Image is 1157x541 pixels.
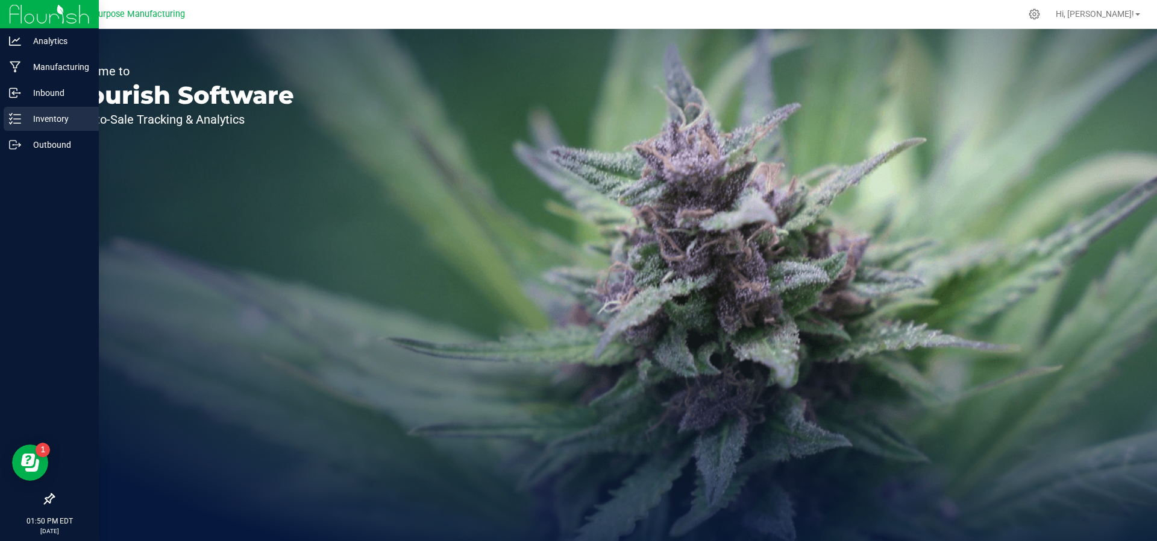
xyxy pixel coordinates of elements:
[9,35,21,47] inline-svg: Analytics
[21,60,93,74] p: Manufacturing
[5,516,93,527] p: 01:50 PM EDT
[21,138,93,152] p: Outbound
[21,112,93,126] p: Inventory
[9,61,21,73] inline-svg: Manufacturing
[9,113,21,125] inline-svg: Inventory
[61,9,185,19] span: Greater Purpose Manufacturing
[36,443,50,457] iframe: Resource center unread badge
[5,527,93,536] p: [DATE]
[1056,9,1134,19] span: Hi, [PERSON_NAME]!
[9,139,21,151] inline-svg: Outbound
[12,445,48,481] iframe: Resource center
[65,65,294,77] p: Welcome to
[9,87,21,99] inline-svg: Inbound
[1027,8,1042,20] div: Manage settings
[65,83,294,107] p: Flourish Software
[65,113,294,125] p: Seed-to-Sale Tracking & Analytics
[21,86,93,100] p: Inbound
[21,34,93,48] p: Analytics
